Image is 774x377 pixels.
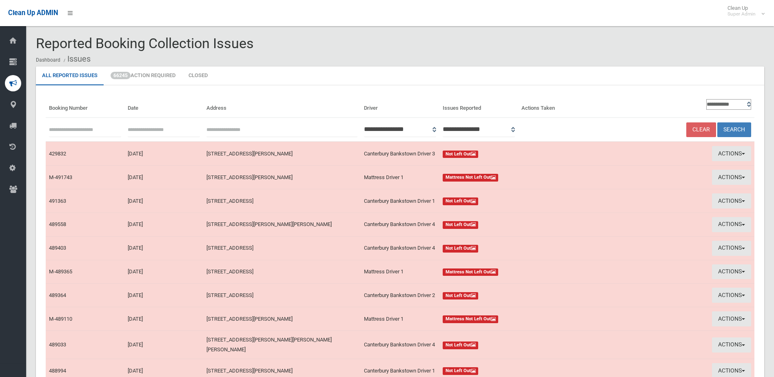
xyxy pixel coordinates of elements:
span: Not Left Out [443,342,479,349]
button: Actions [712,241,751,256]
td: Mattress Driver 1 [361,307,439,331]
span: Mattress Not Left Out [443,315,499,323]
td: [STREET_ADDRESS][PERSON_NAME][PERSON_NAME][PERSON_NAME] [203,331,361,359]
a: Clear [686,122,716,137]
td: [STREET_ADDRESS][PERSON_NAME] [203,307,361,331]
td: [STREET_ADDRESS][PERSON_NAME] [203,142,361,165]
td: Canterbury Bankstown Driver 4 [361,331,439,359]
a: Not Left Out [443,291,594,300]
button: Actions [712,217,751,232]
td: Canterbury Bankstown Driver 3 [361,142,439,165]
th: Issues Reported [439,95,518,118]
td: [STREET_ADDRESS] [203,260,361,284]
td: [DATE] [124,236,203,260]
button: Actions [712,146,751,161]
td: Canterbury Bankstown Driver 1 [361,189,439,213]
a: 66245Action Required [104,67,182,85]
a: M-491743 [49,174,72,180]
td: Canterbury Bankstown Driver 4 [361,213,439,236]
a: Not Left Out [443,366,594,376]
a: Not Left Out [443,220,594,229]
button: Actions [712,311,751,326]
li: Issues [62,51,91,67]
span: Mattress Not Left Out [443,268,499,276]
a: 429832 [49,151,66,157]
span: Not Left Out [443,367,479,375]
button: Actions [712,193,751,208]
td: [DATE] [124,142,203,165]
td: [STREET_ADDRESS] [203,189,361,213]
a: All Reported Issues [36,67,104,85]
button: Actions [712,337,751,353]
span: 66245 [111,72,131,79]
span: Not Left Out [443,292,479,300]
td: Mattress Driver 1 [361,260,439,284]
span: Clean Up ADMIN [8,9,58,17]
th: Booking Number [46,95,124,118]
td: Mattress Driver 1 [361,166,439,189]
th: Date [124,95,203,118]
td: Canterbury Bankstown Driver 2 [361,284,439,307]
th: Actions Taken [518,95,597,118]
span: Not Left Out [443,151,479,158]
td: [STREET_ADDRESS] [203,236,361,260]
button: Actions [712,264,751,279]
a: Mattress Not Left Out [443,173,594,182]
a: Not Left Out [443,196,594,206]
span: Not Left Out [443,197,479,205]
a: M-489365 [49,268,72,275]
a: Not Left Out [443,149,594,159]
button: Search [717,122,751,137]
span: Reported Booking Collection Issues [36,35,254,51]
a: Mattress Not Left Out [443,267,594,277]
span: Not Left Out [443,245,479,253]
a: 489364 [49,292,66,298]
td: [DATE] [124,284,203,307]
td: [DATE] [124,307,203,331]
td: [DATE] [124,331,203,359]
span: Mattress Not Left Out [443,174,499,182]
th: Address [203,95,361,118]
a: 489403 [49,245,66,251]
a: Closed [182,67,214,85]
a: Not Left Out [443,340,594,350]
td: [STREET_ADDRESS][PERSON_NAME][PERSON_NAME] [203,213,361,236]
button: Actions [712,170,751,185]
a: Dashboard [36,57,60,63]
span: Not Left Out [443,221,479,229]
a: 491363 [49,198,66,204]
span: Clean Up [723,5,764,17]
a: Not Left Out [443,243,594,253]
td: Canterbury Bankstown Driver 4 [361,236,439,260]
a: 489558 [49,221,66,227]
a: 489033 [49,342,66,348]
a: Mattress Not Left Out [443,314,594,324]
td: [DATE] [124,260,203,284]
a: M-489110 [49,316,72,322]
td: [DATE] [124,213,203,236]
td: [STREET_ADDRESS] [203,284,361,307]
small: Super Admin [727,11,756,17]
button: Actions [712,288,751,303]
td: [DATE] [124,189,203,213]
td: [DATE] [124,166,203,189]
td: [STREET_ADDRESS][PERSON_NAME] [203,166,361,189]
a: 488994 [49,368,66,374]
th: Driver [361,95,439,118]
